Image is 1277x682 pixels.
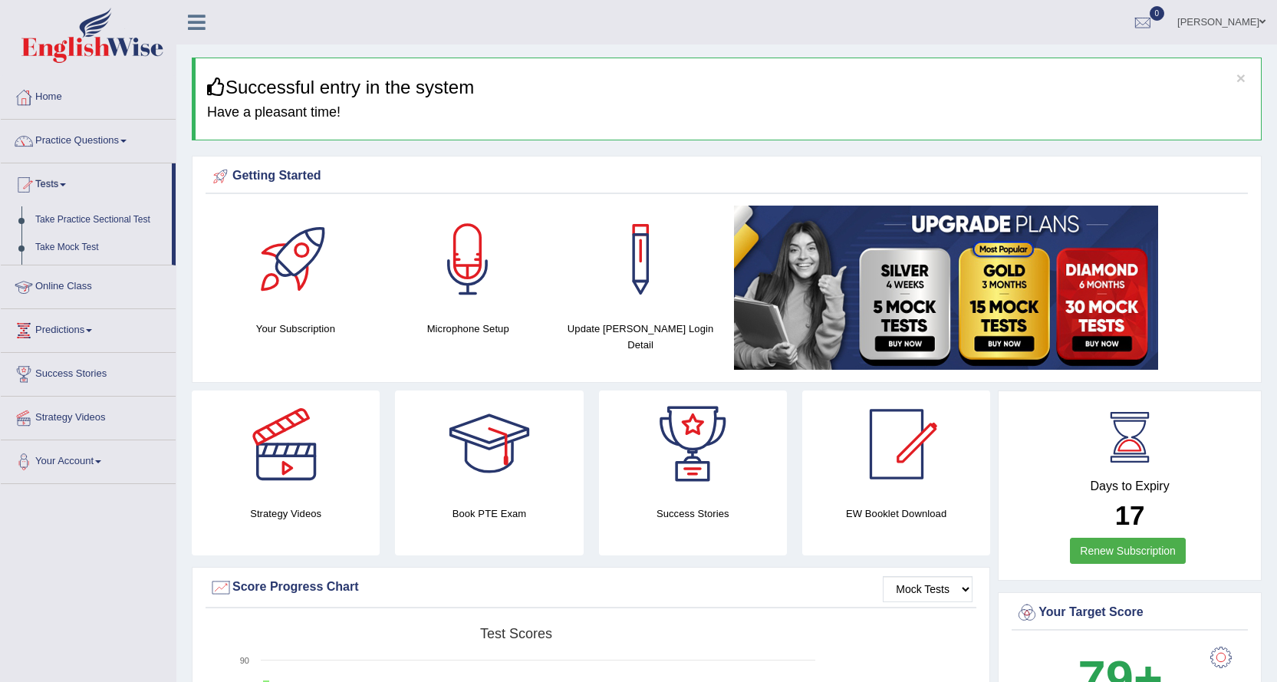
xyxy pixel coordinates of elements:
h3: Successful entry in the system [207,77,1249,97]
a: Tests [1,163,172,202]
div: Your Target Score [1015,601,1244,624]
h4: Have a pleasant time! [207,105,1249,120]
b: 17 [1115,500,1145,530]
h4: Microphone Setup [390,321,547,337]
h4: Update [PERSON_NAME] Login Detail [562,321,719,353]
img: small5.jpg [734,206,1158,370]
a: Practice Questions [1,120,176,158]
a: Online Class [1,265,176,304]
a: Renew Subscription [1070,538,1186,564]
h4: Your Subscription [217,321,374,337]
h4: Success Stories [599,506,787,522]
tspan: Test scores [480,626,552,641]
text: 90 [240,656,249,665]
a: Your Account [1,440,176,479]
h4: Strategy Videos [192,506,380,522]
button: × [1236,70,1246,86]
a: Strategy Videos [1,397,176,435]
a: Home [1,76,176,114]
a: Success Stories [1,353,176,391]
h4: Days to Expiry [1015,479,1244,493]
h4: EW Booklet Download [802,506,990,522]
div: Getting Started [209,165,1244,188]
span: 0 [1150,6,1165,21]
a: History [28,261,172,288]
a: Take Mock Test [28,234,172,262]
div: Score Progress Chart [209,576,973,599]
a: Predictions [1,309,176,348]
a: Take Practice Sectional Test [28,206,172,234]
h4: Book PTE Exam [395,506,583,522]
